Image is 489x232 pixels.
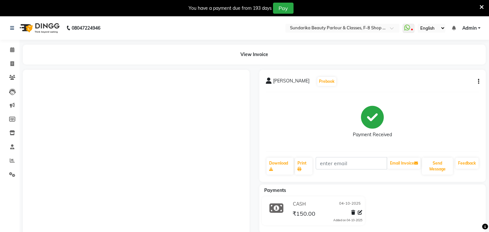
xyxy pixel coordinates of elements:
[353,131,392,138] div: Payment Received
[295,158,312,175] a: Print
[455,158,479,169] a: Feedback
[317,77,336,86] button: Prebook
[17,19,61,37] img: logo
[264,187,286,193] span: Payments
[333,218,362,223] div: Added on 04-10-2025
[339,201,361,208] span: 04-10-2025
[273,78,309,87] span: [PERSON_NAME]
[293,201,306,208] span: CASH
[23,45,486,65] div: View Invoice
[316,157,387,169] input: enter email
[462,25,477,32] span: Admin
[293,210,315,219] span: ₹150.00
[387,158,421,169] button: Email Invoice
[266,158,294,175] a: Download
[273,3,294,14] button: Pay
[72,19,100,37] b: 08047224946
[422,158,453,175] button: Send Message
[189,5,272,12] div: You have a payment due from 193 days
